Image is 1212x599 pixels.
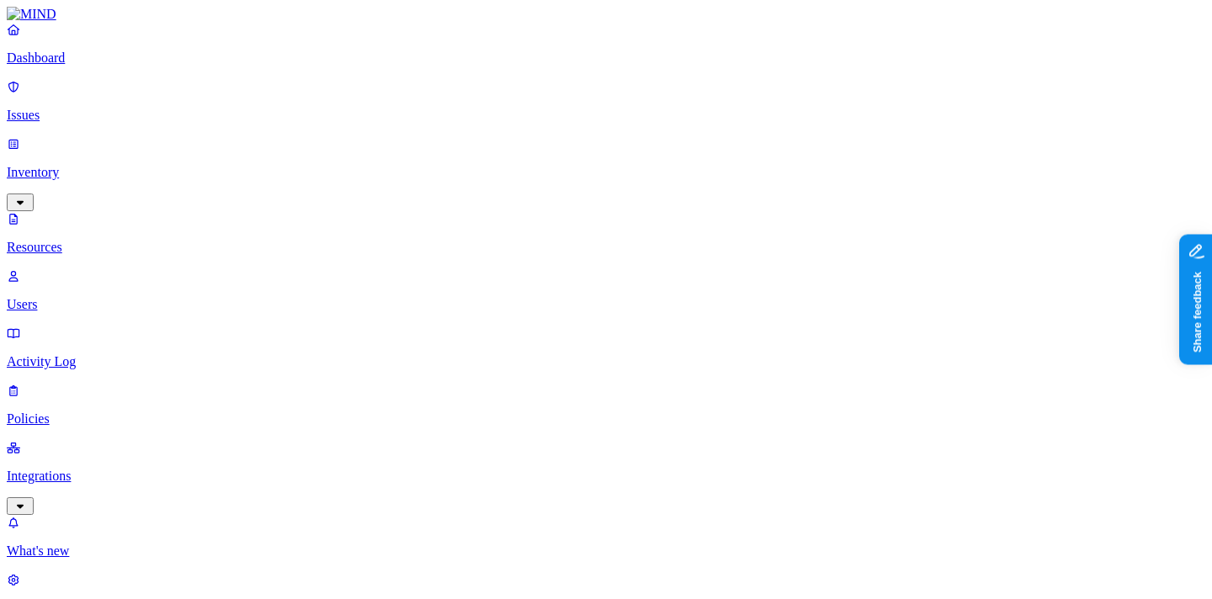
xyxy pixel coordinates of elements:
[7,22,1205,66] a: Dashboard
[7,469,1205,484] p: Integrations
[7,7,56,22] img: MIND
[7,326,1205,369] a: Activity Log
[7,136,1205,209] a: Inventory
[7,108,1205,123] p: Issues
[7,297,1205,312] p: Users
[7,440,1205,512] a: Integrations
[7,515,1205,559] a: What's new
[7,411,1205,427] p: Policies
[7,543,1205,559] p: What's new
[7,79,1205,123] a: Issues
[7,383,1205,427] a: Policies
[7,354,1205,369] p: Activity Log
[7,211,1205,255] a: Resources
[7,240,1205,255] p: Resources
[7,268,1205,312] a: Users
[7,7,1205,22] a: MIND
[7,165,1205,180] p: Inventory
[7,50,1205,66] p: Dashboard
